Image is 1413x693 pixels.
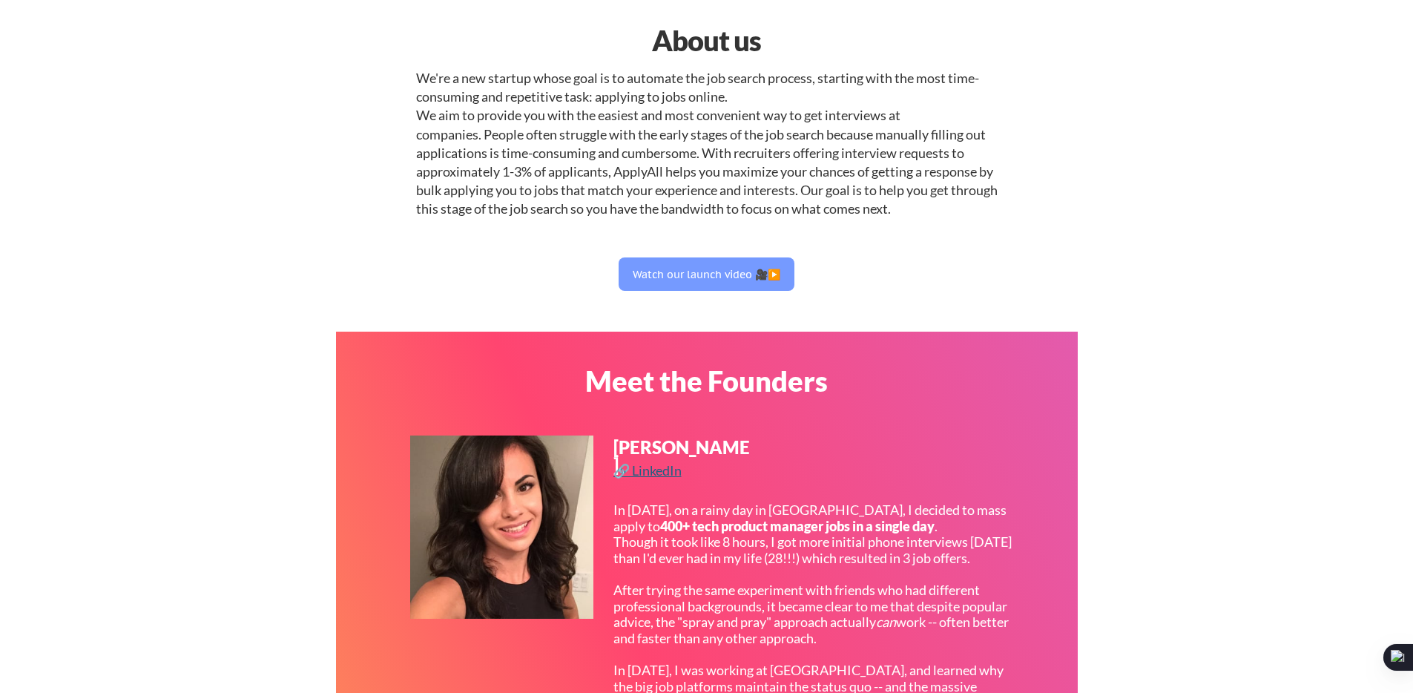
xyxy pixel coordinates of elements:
a: 🔗 LinkedIn [613,464,685,482]
button: Watch our launch video 🎥▶️ [619,257,794,291]
div: About us [516,19,897,62]
div: Meet the Founders [516,367,897,395]
strong: 400+ tech product manager jobs in a single day [660,518,935,534]
em: can [876,614,896,630]
div: [PERSON_NAME] [613,439,751,474]
div: 🔗 LinkedIn [613,464,685,477]
div: We're a new startup whose goal is to automate the job search process, starting with the most time... [416,69,998,219]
